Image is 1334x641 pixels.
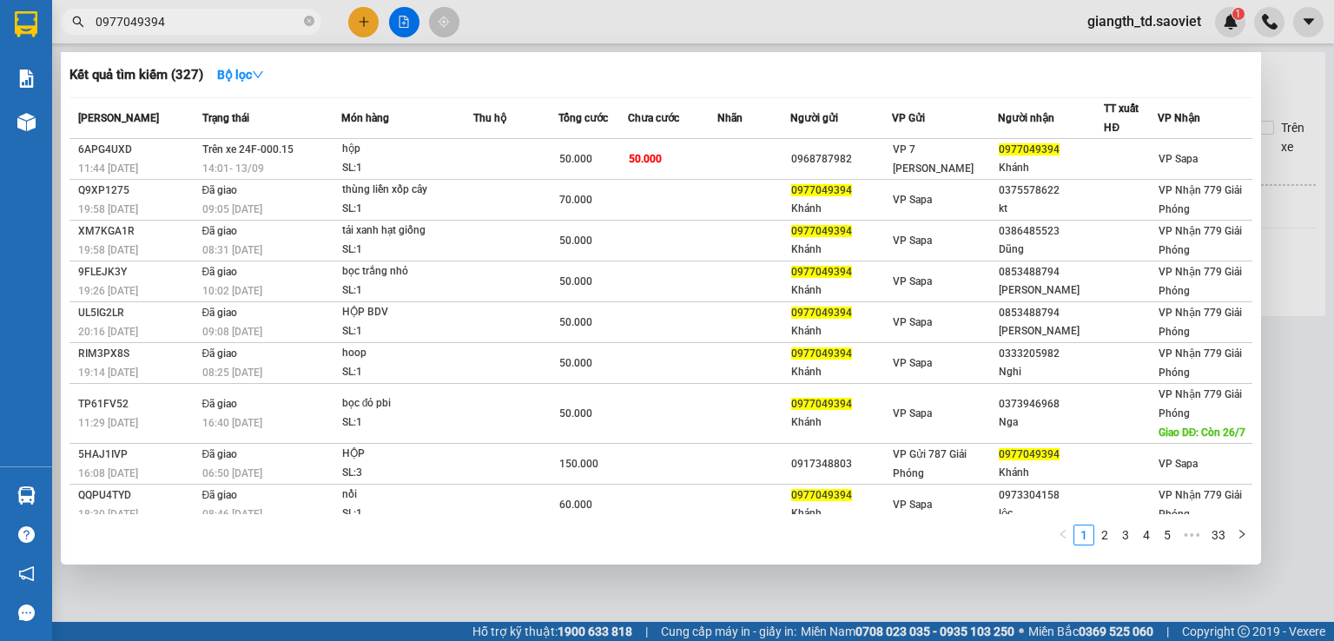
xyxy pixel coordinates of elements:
[1159,153,1198,165] span: VP Sapa
[893,194,932,206] span: VP Sapa
[559,235,592,247] span: 50.000
[342,344,472,363] div: hoop
[72,16,84,28] span: search
[342,221,472,241] div: tải xanh hạt giống
[202,143,294,155] span: Trên xe 24F-000.15
[629,153,662,165] span: 50.000
[1116,525,1135,545] a: 3
[78,141,197,159] div: 6APG4UXD
[999,241,1103,259] div: Dũng
[1158,112,1200,124] span: VP Nhận
[791,241,891,259] div: Khánh
[791,225,852,237] span: 0977049394
[342,262,472,281] div: bọc trắng nhỏ
[1205,525,1232,545] li: 33
[791,363,891,381] div: Khánh
[893,316,932,328] span: VP Sapa
[1058,529,1068,539] span: left
[342,363,472,382] div: SL: 1
[78,304,197,322] div: UL5IG2LR
[342,241,472,260] div: SL: 1
[893,448,967,479] span: VP Gửi 787 Giải Phóng
[791,489,852,501] span: 0977049394
[78,486,197,505] div: QQPU4TYD
[342,181,472,200] div: thùng liền xốp cây
[342,303,472,322] div: HỘP BDV
[202,112,249,124] span: Trạng thái
[559,275,592,287] span: 50.000
[1159,225,1242,256] span: VP Nhận 779 Giải Phóng
[342,445,472,464] div: HỘP
[202,347,238,360] span: Đã giao
[999,322,1103,340] div: [PERSON_NAME]
[78,285,138,297] span: 19:26 [DATE]
[202,489,238,501] span: Đã giao
[304,14,314,30] span: close-circle
[78,345,197,363] div: RIM3PX8S
[1074,525,1093,545] a: 1
[628,112,679,124] span: Chưa cước
[791,184,852,196] span: 0977049394
[791,307,852,319] span: 0977049394
[1232,525,1252,545] li: Next Page
[717,112,743,124] span: Nhãn
[1159,184,1242,215] span: VP Nhận 779 Giải Phóng
[892,112,925,124] span: VP Gửi
[69,66,203,84] h3: Kết quả tìm kiếm ( 327 )
[999,182,1103,200] div: 0375578622
[999,281,1103,300] div: [PERSON_NAME]
[791,398,852,410] span: 0977049394
[791,281,891,300] div: Khánh
[1159,458,1198,470] span: VP Sapa
[791,505,891,523] div: Khánh
[78,162,138,175] span: 11:44 [DATE]
[1073,525,1094,545] li: 1
[999,304,1103,322] div: 0853488794
[342,159,472,178] div: SL: 1
[893,407,932,420] span: VP Sapa
[78,203,138,215] span: 19:58 [DATE]
[559,407,592,420] span: 50.000
[18,565,35,582] span: notification
[999,486,1103,505] div: 0973304158
[18,605,35,621] span: message
[202,307,238,319] span: Đã giao
[1159,347,1242,379] span: VP Nhận 779 Giải Phóng
[202,244,262,256] span: 08:31 [DATE]
[202,467,262,479] span: 06:50 [DATE]
[342,394,472,413] div: bọc đỏ pbi
[791,266,852,278] span: 0977049394
[1159,388,1242,420] span: VP Nhận 779 Giải Phóng
[791,347,852,360] span: 0977049394
[17,69,36,88] img: solution-icon
[1158,525,1177,545] a: 5
[999,448,1060,460] span: 0977049394
[1159,426,1246,439] span: Giao DĐ: Còn 26/7
[1178,525,1205,545] span: •••
[1095,525,1114,545] a: 2
[559,499,592,511] span: 60.000
[1053,525,1073,545] li: Previous Page
[17,113,36,131] img: warehouse-icon
[96,12,300,31] input: Tìm tên, số ĐT hoặc mã đơn
[1094,525,1115,545] li: 2
[342,505,472,524] div: SL: 1
[999,345,1103,363] div: 0333205982
[78,263,197,281] div: 9FLEJK3Y
[342,464,472,483] div: SL: 3
[999,464,1103,482] div: Khánh
[1206,525,1231,545] a: 33
[18,526,35,543] span: question-circle
[1137,525,1156,545] a: 4
[473,112,506,124] span: Thu hộ
[999,413,1103,432] div: Nga
[791,200,891,218] div: Khánh
[1159,266,1242,297] span: VP Nhận 779 Giải Phóng
[559,153,592,165] span: 50.000
[1115,525,1136,545] li: 3
[78,222,197,241] div: XM7KGA1R
[558,112,608,124] span: Tổng cước
[791,322,891,340] div: Khánh
[15,11,37,37] img: logo-vxr
[999,159,1103,177] div: Khánh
